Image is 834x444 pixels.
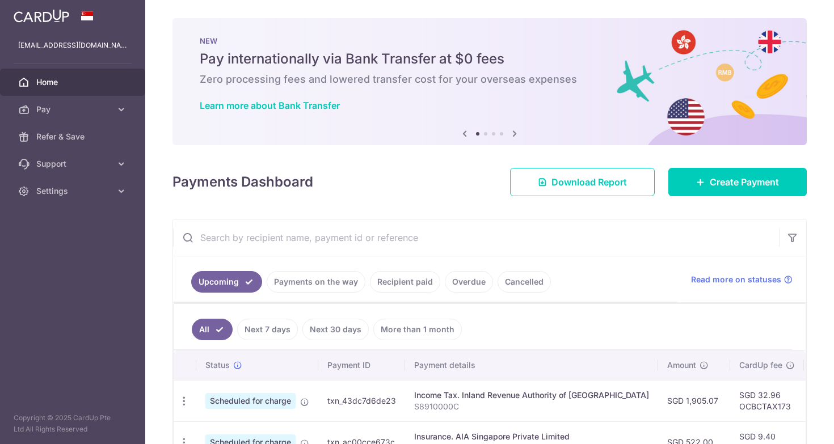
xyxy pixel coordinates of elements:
[200,73,780,86] h6: Zero processing fees and lowered transfer cost for your overseas expenses
[691,274,793,285] a: Read more on statuses
[200,100,340,111] a: Learn more about Bank Transfer
[36,158,111,170] span: Support
[498,271,551,293] a: Cancelled
[373,319,462,340] a: More than 1 month
[445,271,493,293] a: Overdue
[668,168,807,196] a: Create Payment
[14,9,69,23] img: CardUp
[551,175,627,189] span: Download Report
[200,36,780,45] p: NEW
[36,77,111,88] span: Home
[237,319,298,340] a: Next 7 days
[667,360,696,371] span: Amount
[172,172,313,192] h4: Payments Dashboard
[730,380,804,421] td: SGD 32.96 OCBCTAX173
[739,360,782,371] span: CardUp fee
[710,175,779,189] span: Create Payment
[302,319,369,340] a: Next 30 days
[205,360,230,371] span: Status
[191,271,262,293] a: Upcoming
[414,390,649,401] div: Income Tax. Inland Revenue Authority of [GEOGRAPHIC_DATA]
[691,274,781,285] span: Read more on statuses
[414,401,649,412] p: S8910000C
[36,131,111,142] span: Refer & Save
[36,185,111,197] span: Settings
[267,271,365,293] a: Payments on the way
[318,380,405,421] td: txn_43dc7d6de23
[370,271,440,293] a: Recipient paid
[192,319,233,340] a: All
[658,380,730,421] td: SGD 1,905.07
[18,40,127,51] p: [EMAIL_ADDRESS][DOMAIN_NAME]
[200,50,780,68] h5: Pay internationally via Bank Transfer at $0 fees
[36,104,111,115] span: Pay
[510,168,655,196] a: Download Report
[205,393,296,409] span: Scheduled for charge
[414,431,649,442] div: Insurance. AIA Singapore Private Limited
[318,350,405,380] th: Payment ID
[172,18,807,145] img: Bank transfer banner
[405,350,658,380] th: Payment details
[173,219,779,256] input: Search by recipient name, payment id or reference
